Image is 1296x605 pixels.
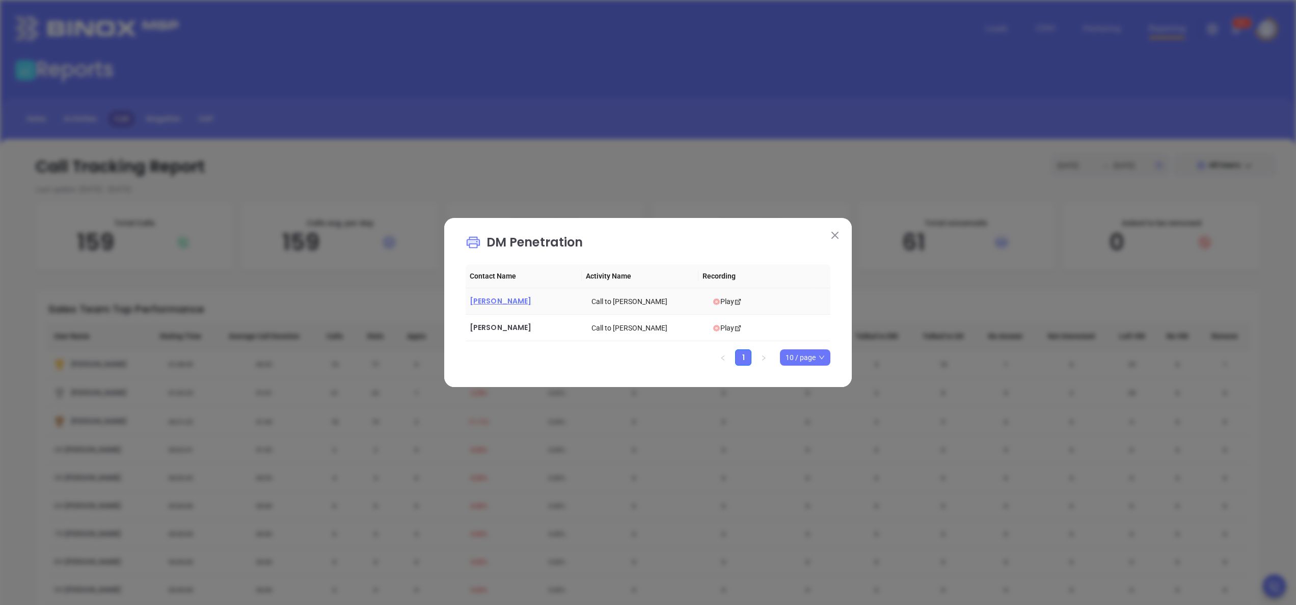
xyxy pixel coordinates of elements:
[591,296,705,307] div: Call to [PERSON_NAME]
[715,349,731,366] li: Previous Page
[713,322,826,334] div: Play
[786,350,825,365] span: 10 / page
[698,264,815,288] th: Recording
[715,349,731,366] button: left
[466,264,582,288] th: Contact Name
[761,355,767,361] span: right
[720,355,726,361] span: left
[470,322,531,333] span: [PERSON_NAME]
[591,322,705,334] div: Call to [PERSON_NAME]
[780,349,830,366] div: Page Size
[755,349,772,366] button: right
[470,296,531,306] span: [PERSON_NAME]
[466,233,830,257] p: DM Penetration
[831,232,839,239] img: close modal
[735,349,751,366] li: 1
[713,296,826,307] div: Play
[755,349,772,366] li: Next Page
[582,264,698,288] th: Activity Name
[736,350,751,365] a: 1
